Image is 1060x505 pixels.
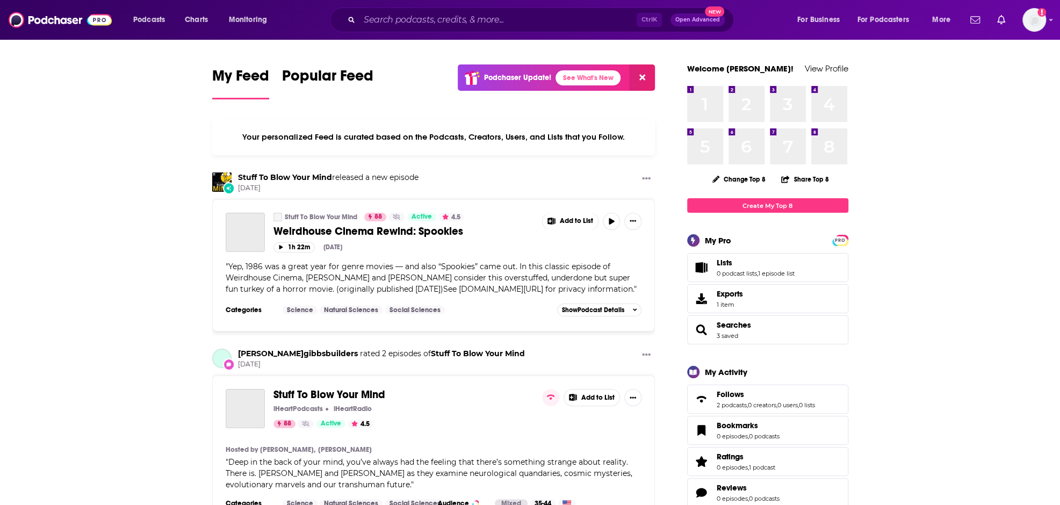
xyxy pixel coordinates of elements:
span: [DATE] [238,184,419,193]
span: Stuff To Blow Your Mind [273,388,385,401]
input: Search podcasts, credits, & more... [359,11,637,28]
a: Lists [717,258,795,268]
span: Weirdhouse Cinema Rewind: Spookies [273,225,463,238]
a: Stuff To Blow Your Mind [226,389,265,428]
svg: Add a profile image [1037,8,1046,17]
a: Stuff To Blow Your Mind [238,172,332,182]
img: Stuff To Blow Your Mind [212,172,232,192]
span: My Feed [212,67,269,91]
a: Active [316,420,345,428]
a: Show notifications dropdown [966,11,984,29]
div: New Review [223,358,235,370]
span: 88 [374,212,382,222]
span: Open Advanced [675,17,720,23]
a: Welcome [PERSON_NAME]! [687,63,794,74]
span: Ratings [687,447,848,476]
a: 2 podcasts [717,401,747,409]
span: Ratings [717,452,744,461]
span: Exports [717,289,743,299]
p: iHeartPodcasts [273,405,323,413]
span: Bookmarks [687,416,848,445]
div: My Pro [705,235,731,246]
button: open menu [221,11,281,28]
span: , [747,401,748,409]
button: 4.5 [439,213,464,221]
a: PRO [834,236,847,244]
a: Searches [691,322,712,337]
a: Stuff To Blow Your Mind [285,213,357,221]
div: [DATE] [323,243,342,251]
span: 1 item [717,301,743,308]
img: User Profile [1022,8,1046,32]
span: Podcasts [133,12,165,27]
span: Exports [691,291,712,306]
span: Follows [687,385,848,414]
a: 0 lists [799,401,815,409]
span: " " [226,262,637,294]
a: Ratings [717,452,775,461]
a: 1 episode list [758,270,795,277]
h3: released a new episode [238,172,419,183]
a: Show notifications dropdown [993,11,1009,29]
button: Add to List [564,389,621,406]
a: 0 episodes [717,464,748,471]
span: [DATE] [238,360,525,369]
span: Follows [717,389,744,399]
a: 0 podcasts [749,495,780,502]
span: , [748,495,749,502]
a: Bookmarks [691,423,712,438]
a: Follows [717,389,815,399]
a: j.gibbsbuilders [238,349,358,358]
button: open menu [126,11,179,28]
a: Ratings [691,454,712,469]
span: Active [321,419,341,429]
button: Show More Button [638,349,655,362]
button: Share Top 8 [781,169,829,190]
a: 1 podcast [749,464,775,471]
span: Monitoring [229,12,267,27]
button: Open AdvancedNew [670,13,725,26]
a: [PERSON_NAME] [318,445,372,454]
span: , [748,432,749,440]
a: 0 episodes [717,432,748,440]
a: Exports [687,284,848,313]
a: iHeartRadioiHeartRadio [331,405,372,413]
button: Show profile menu [1022,8,1046,32]
span: " " [226,457,632,489]
button: open menu [925,11,964,28]
span: , [748,464,749,471]
button: open menu [850,11,925,28]
a: Reviews [691,485,712,500]
span: Reviews [717,483,747,493]
span: rated 2 episodes [360,349,421,358]
span: Add to List [560,217,593,225]
h3: Categories [226,306,274,314]
a: 0 creators [748,401,776,409]
span: Searches [717,320,751,330]
span: Lists [717,258,732,268]
button: Show More Button [624,213,641,230]
div: My Activity [705,367,747,377]
a: Science [283,306,318,314]
a: Stuff To Blow Your Mind [431,349,525,358]
a: Follows [691,392,712,407]
a: Lists [691,260,712,275]
span: Logged in as Ashley_Beenen [1022,8,1046,32]
p: iHeartRadio [334,405,372,413]
button: Change Top 8 [706,172,773,186]
h4: Hosted by [226,445,258,454]
a: Bookmarks [717,421,780,430]
a: Popular Feed [282,67,373,99]
a: Reviews [717,483,780,493]
span: , [757,270,758,277]
a: 0 episodes [717,495,748,502]
span: , [798,401,799,409]
span: Popular Feed [282,67,373,91]
button: open menu [790,11,853,28]
button: ShowPodcast Details [557,304,642,316]
button: Show More Button [638,172,655,186]
a: Social Sciences [385,306,445,314]
div: New Episode [223,182,235,194]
